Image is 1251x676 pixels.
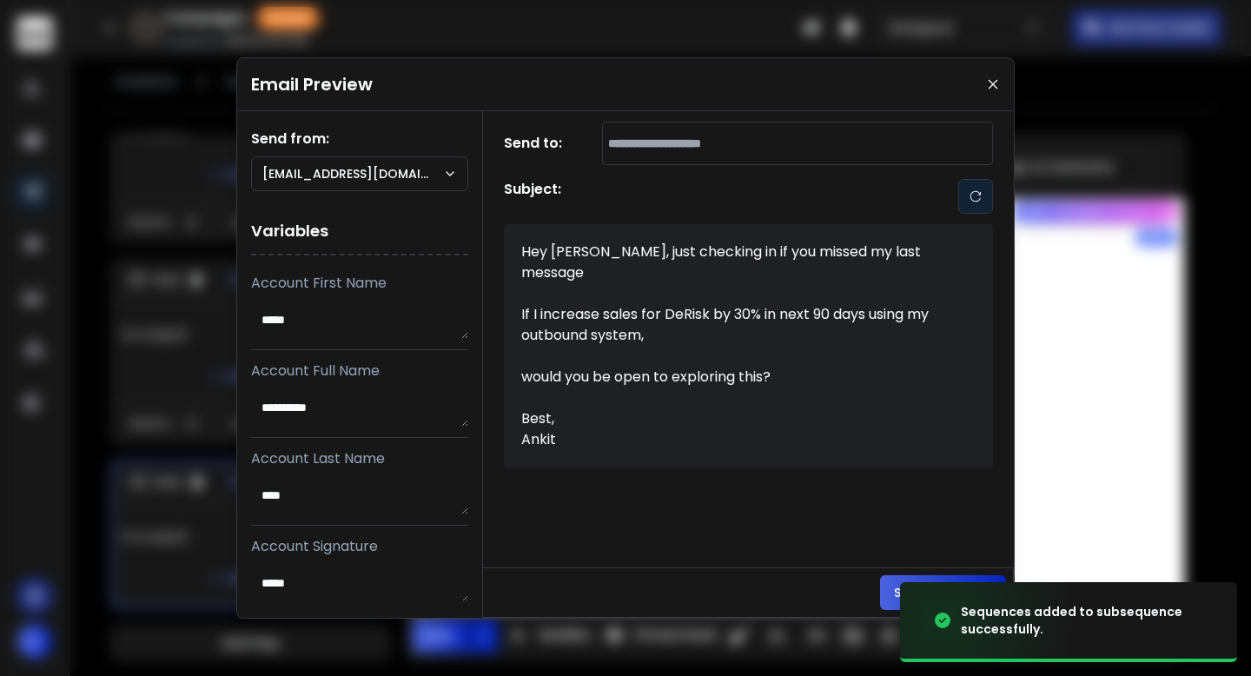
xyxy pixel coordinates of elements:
p: Account Signature [251,536,468,557]
button: Send test email [880,575,1006,610]
p: Account Last Name [251,448,468,469]
h1: Send from: [251,129,468,149]
div: If I increase sales for DeRisk by 30% in next 90 days using my outbound system, [521,304,956,346]
div: Best, Ankit [521,408,956,450]
h1: Send to: [504,133,573,154]
p: Account Full Name [251,361,468,381]
h1: Email Preview [251,72,373,96]
h1: Variables [251,209,468,255]
p: [EMAIL_ADDRESS][DOMAIN_NAME] [262,165,443,182]
div: would you be open to exploring this? [521,367,956,388]
div: Hey [PERSON_NAME], just checking in if you missed my last message [521,242,956,283]
div: Sequences added to subsequence successfully. [961,603,1216,638]
p: Account First Name [251,273,468,294]
img: image [900,569,1074,673]
h1: Subject: [504,179,561,214]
